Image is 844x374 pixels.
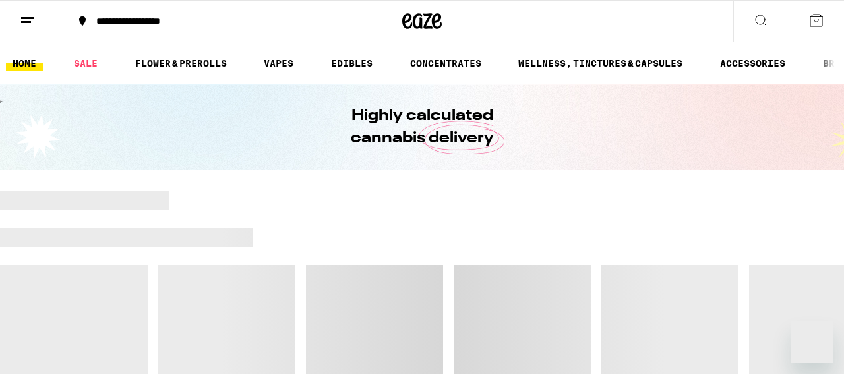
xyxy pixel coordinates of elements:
iframe: Button to launch messaging window [791,321,833,363]
a: CONCENTRATES [404,55,488,71]
a: HOME [6,55,43,71]
a: FLOWER & PREROLLS [129,55,233,71]
a: SALE [67,55,104,71]
a: WELLNESS, TINCTURES & CAPSULES [512,55,689,71]
a: ACCESSORIES [713,55,792,71]
a: EDIBLES [324,55,379,71]
a: VAPES [257,55,300,71]
h1: Highly calculated cannabis delivery [313,105,531,150]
